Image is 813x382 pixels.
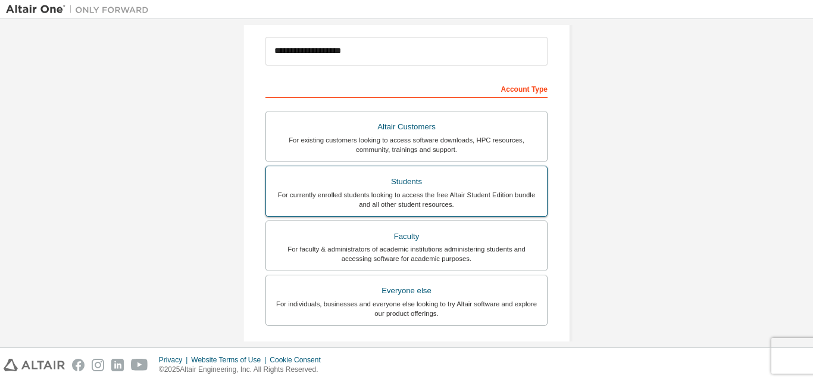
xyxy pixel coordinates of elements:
div: For individuals, businesses and everyone else looking to try Altair software and explore our prod... [273,299,540,318]
div: Faculty [273,228,540,245]
div: Students [273,173,540,190]
img: Altair One [6,4,155,15]
div: Account Type [265,79,548,98]
p: © 2025 Altair Engineering, Inc. All Rights Reserved. [159,365,328,375]
div: Cookie Consent [270,355,327,365]
img: altair_logo.svg [4,359,65,371]
img: facebook.svg [72,359,85,371]
div: Everyone else [273,282,540,299]
div: Website Terms of Use [191,355,270,365]
div: For currently enrolled students looking to access the free Altair Student Edition bundle and all ... [273,190,540,209]
div: For faculty & administrators of academic institutions administering students and accessing softwa... [273,244,540,263]
div: Privacy [159,355,191,365]
div: For existing customers looking to access software downloads, HPC resources, community, trainings ... [273,135,540,154]
img: instagram.svg [92,359,104,371]
img: linkedin.svg [111,359,124,371]
img: youtube.svg [131,359,148,371]
div: Altair Customers [273,119,540,135]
